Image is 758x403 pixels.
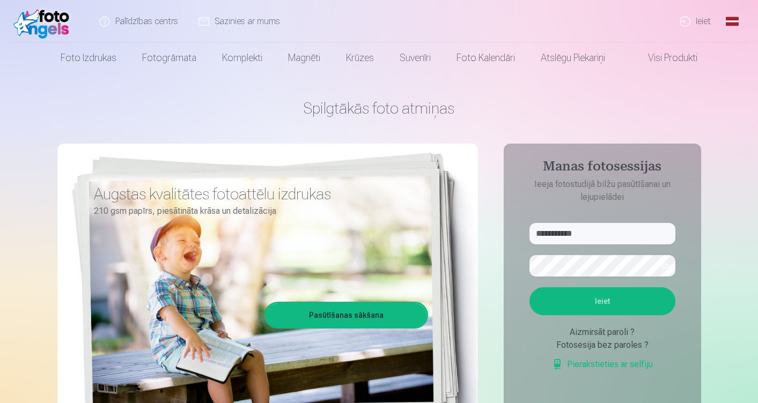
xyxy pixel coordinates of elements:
[94,184,420,204] h3: Augstas kvalitātes fotoattēlu izdrukas
[275,43,333,73] a: Magnēti
[209,43,275,73] a: Komplekti
[519,159,686,178] h4: Manas fotosessijas
[387,43,444,73] a: Suvenīri
[529,326,675,339] div: Aizmirsāt paroli ?
[129,43,209,73] a: Fotogrāmata
[519,178,686,204] p: Ieeja fotostudijā bilžu pasūtīšanai un lejupielādei
[529,287,675,315] button: Ieiet
[552,358,653,371] a: Pierakstieties ar selfiju
[529,339,675,352] div: Fotosesija bez paroles ?
[266,303,426,327] a: Pasūtīšanas sākšana
[333,43,387,73] a: Krūzes
[13,4,75,39] img: /fa1
[618,43,710,73] a: Visi produkti
[94,204,420,219] p: 210 gsm papīrs, piesātināta krāsa un detalizācija
[48,43,129,73] a: Foto izdrukas
[528,43,618,73] a: Atslēgu piekariņi
[57,99,701,118] h1: Spilgtākās foto atmiņas
[444,43,528,73] a: Foto kalendāri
